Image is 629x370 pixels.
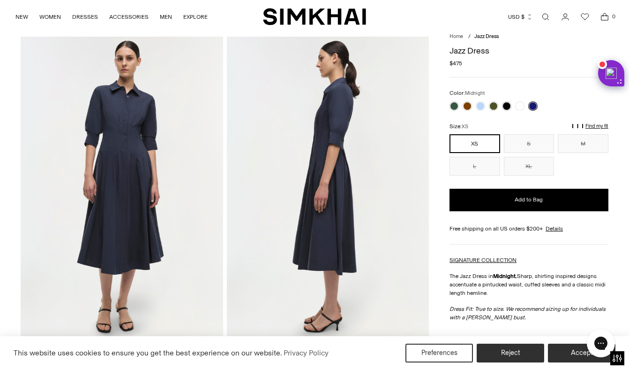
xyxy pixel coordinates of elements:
button: Preferences [405,344,473,362]
span: 0 [609,12,618,21]
span: We recommend sizing up for individuals with a [PERSON_NAME] bust. [449,306,606,321]
iframe: Sign Up via Text for Offers [7,334,94,362]
iframe: Gorgias live chat messenger [582,326,620,361]
button: USD $ [508,7,533,27]
a: WOMEN [39,7,61,27]
a: NEW [15,7,28,27]
button: S [504,134,554,153]
button: XL [504,157,554,176]
div: Free shipping on all US orders $200+ [449,224,608,233]
button: M [558,134,608,153]
label: Size: [449,122,468,131]
a: Details [546,224,563,233]
span: Jazz Dress [474,33,499,39]
a: Wishlist [576,8,594,26]
h1: Jazz Dress [449,46,608,55]
button: Add to Bag [449,189,608,211]
a: DRESSES [72,7,98,27]
span: Add to Bag [515,196,543,204]
img: Jazz Dress [21,37,223,340]
a: ACCESSORIES [109,7,149,27]
span: XS [462,123,468,130]
a: EXPLORE [183,7,208,27]
label: Color: [449,89,485,98]
a: Open search modal [536,8,555,26]
button: Accept [548,344,615,362]
span: $475 [449,59,462,68]
a: SIGNATURE COLLECTION [449,257,517,263]
p: The Jazz Dress in Sharp, shirting inspired designs accentuate a pintucked waist, cuffed sleeves a... [449,272,608,297]
button: L [449,157,500,176]
button: Reject [477,344,544,362]
a: Go to the account page [556,8,575,26]
a: SIMKHAI [263,8,366,26]
em: Dress Fit: True to size. [449,306,606,321]
a: Privacy Policy (opens in a new tab) [282,346,330,360]
button: XS [449,134,500,153]
a: Open cart modal [595,8,614,26]
img: Jazz Dress [227,37,429,340]
span: This website uses cookies to ensure you get the best experience on our website. [14,348,282,357]
nav: breadcrumbs [449,33,608,41]
div: / [468,33,471,41]
span: Midnight [465,90,485,96]
a: Home [449,33,463,39]
a: MEN [160,7,172,27]
strong: Midnight. [493,273,517,279]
